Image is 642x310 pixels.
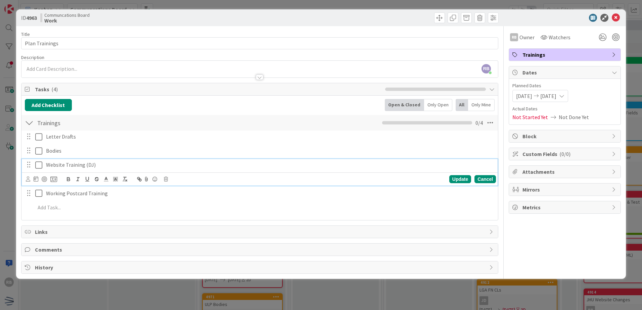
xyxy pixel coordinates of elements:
[512,113,548,121] span: Not Started Yet
[46,133,493,141] p: Letter Drafts
[449,175,471,183] div: Update
[549,33,570,41] span: Watchers
[21,37,498,49] input: type card name here...
[481,64,491,73] span: RB
[522,203,608,211] span: Metrics
[35,263,486,271] span: History
[468,99,495,111] div: Only Mine
[559,113,589,121] span: Not Done Yet
[512,105,617,112] span: Actual Dates
[46,147,493,155] p: Bodies
[35,246,486,254] span: Comments
[519,33,535,41] span: Owner
[46,161,493,169] p: Website Training (DJ)
[25,99,72,111] button: Add Checklist
[522,168,608,176] span: Attachments
[35,117,186,129] input: Add Checklist...
[559,151,570,157] span: ( 0/0 )
[35,85,382,93] span: Tasks
[51,86,58,93] span: ( 4 )
[522,132,608,140] span: Block
[510,33,518,41] div: RB
[516,92,532,100] span: [DATE]
[522,150,608,158] span: Custom Fields
[44,18,90,23] b: Work
[35,228,486,236] span: Links
[21,14,37,22] span: ID
[21,31,30,37] label: Title
[424,99,452,111] div: Only Open
[540,92,556,100] span: [DATE]
[26,14,37,21] b: 4963
[522,186,608,194] span: Mirrors
[474,175,496,183] div: Cancel
[44,12,90,18] span: Communcations Board
[46,190,493,197] p: Working Postcard Training
[385,99,424,111] div: Open & Closed
[456,99,468,111] div: All
[512,82,617,89] span: Planned Dates
[475,119,483,127] span: 0 / 4
[522,68,608,76] span: Dates
[21,54,44,60] span: Description
[522,51,608,59] span: Trainings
